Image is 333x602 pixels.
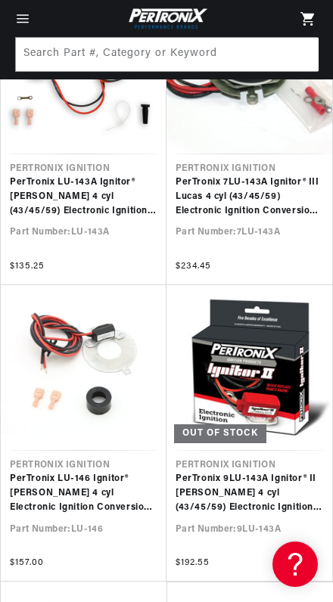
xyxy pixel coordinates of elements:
a: PerTronix 9LU-143A Ignitor® II [PERSON_NAME] 4 cyl (43/45/59) Electronic Ignition Conversion Kit [176,472,323,516]
a: PerTronix 7LU-143A Ignitor® III Lucas 4 cyl (43/45/59) Electronic Ignition Conversion Kit [176,175,323,219]
a: PerTronix LU-143A Ignitor® [PERSON_NAME] 4 cyl (43/45/59) Electronic Ignition Conversion Kit [10,175,157,219]
button: Search Part #, Category or Keyword [284,38,317,71]
a: PerTronix LU-146 Ignitor® [PERSON_NAME] 4 cyl Electronic Ignition Conversion Kit [10,472,157,516]
img: Pertronix [125,6,208,31]
input: Search Part #, Category or Keyword [16,38,319,71]
summary: Menu [6,11,39,27]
